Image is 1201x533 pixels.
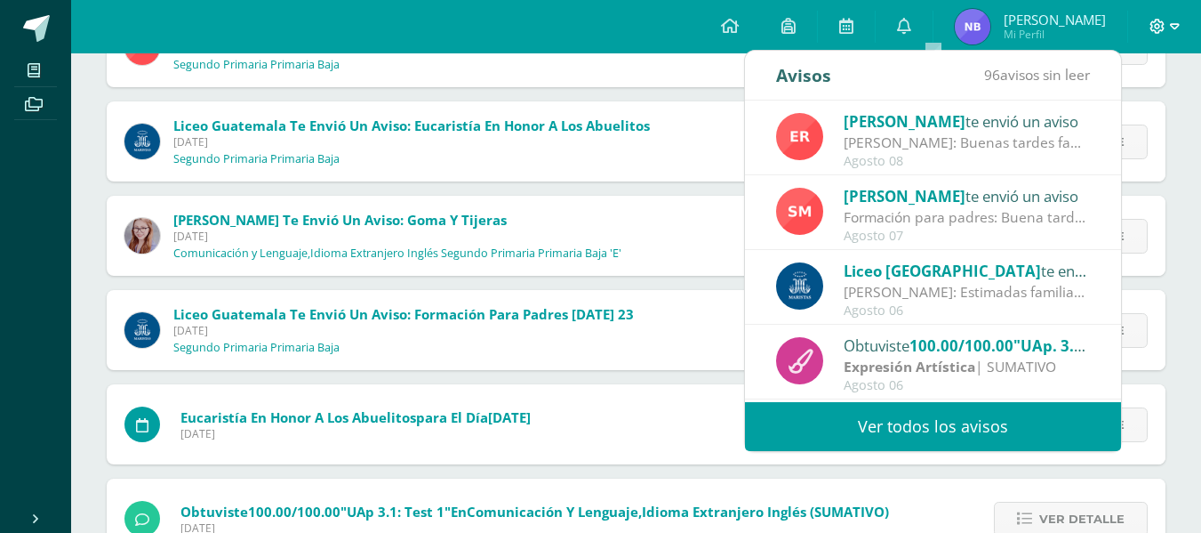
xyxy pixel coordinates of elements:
span: Liceo Guatemala te envió un aviso: Formación para padres [DATE] 23 [173,305,634,323]
div: Agosto 08 [844,154,1091,169]
div: te envió un aviso [844,109,1091,133]
span: [PERSON_NAME] [844,111,965,132]
p: Segundo Primaria Primaria Baja [173,152,340,166]
div: Obtuviste en [844,334,1091,357]
img: b41cd0bd7c5dca2e84b8bd7996f0ae72.png [124,124,160,159]
div: Formación para padres: Buena tarde familia Marista Les recordamos nuestra formación para padres h... [844,207,1091,228]
span: Liceo [GEOGRAPHIC_DATA] [844,261,1041,281]
div: te envió un aviso [844,184,1091,207]
div: Asunción de María: Buenas tardes familias Maristas: Reciban un cordial saludo deseando muchas ben... [844,133,1091,153]
span: Liceo Guatemala te envió un aviso: Eucaristía en honor a los abuelitos [173,117,650,134]
span: 100.00/100.00 [248,503,340,521]
a: Ver todos los avisos [745,402,1121,451]
p: Segundo Primaria Primaria Baja [173,341,340,355]
div: Avisos [776,51,831,100]
span: "UAp 3.1: Test 1" [340,503,451,521]
span: Obtuviste en [180,503,889,521]
span: Eucaristía en honor a los abuelitos [180,408,416,426]
span: [PERSON_NAME] te envió un aviso: Goma y tijeras [173,211,507,229]
span: [DATE] [180,426,531,441]
img: b155c3ea6a7e98a3dbf3e34bf7586cfd.png [124,218,160,254]
span: avisos sin leer [984,65,1090,85]
span: para el día [180,408,531,426]
span: 100.00/100.00 [909,335,1013,356]
span: [DATE] [173,134,650,149]
span: [DATE] [173,323,634,338]
img: b41cd0bd7c5dca2e84b8bd7996f0ae72.png [124,312,160,348]
div: Agosto 06 [844,303,1091,319]
span: [PERSON_NAME] [844,186,965,206]
div: Agosto 06 [844,378,1091,393]
img: ed9d0f9ada1ed51f1affca204018d046.png [776,113,823,160]
span: Mi Perfil [1004,27,1106,42]
span: [PERSON_NAME] [1004,11,1106,28]
p: Segundo Primaria Primaria Baja [173,58,340,72]
img: b41cd0bd7c5dca2e84b8bd7996f0ae72.png [776,262,823,310]
div: Agosto 07 [844,229,1091,244]
span: Comunicación y Lenguaje,Idioma Extranjero Inglés (SUMATIVO) [467,503,889,521]
img: a4c9654d905a1a01dc2161da199b9124.png [776,188,823,235]
span: [DATE] [488,408,531,426]
p: Comunicación y Lenguaje,Idioma Extranjero Inglés Segundo Primaria Primaria Baja 'E' [173,246,621,261]
strong: Expresión Artística [844,357,975,376]
span: [DATE] [173,229,621,244]
div: | SUMATIVO [844,357,1091,377]
div: te envió un aviso [844,259,1091,282]
span: 96 [984,65,1000,85]
img: f9763ac9944415f76533bb23a5e373af.png [955,9,990,44]
div: Pruebas SIMAE: Estimadas familias maristas: Les compartimos una circular importante acerca de las... [844,282,1091,303]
